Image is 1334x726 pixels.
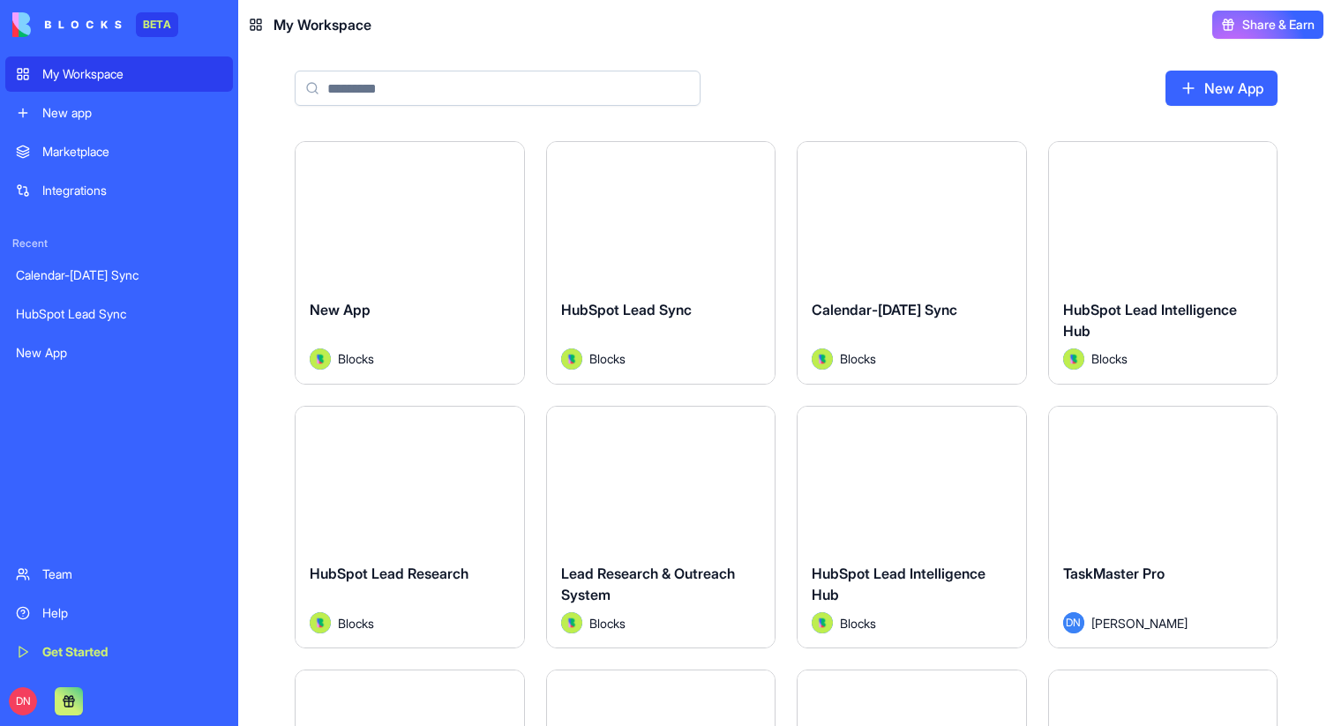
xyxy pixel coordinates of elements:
a: Integrations [5,173,233,208]
span: DN [1063,612,1084,633]
span: New App [310,301,371,318]
a: HubSpot Lead Sync [5,296,233,332]
span: Blocks [589,614,626,632]
a: New App [1165,71,1278,106]
a: HubSpot Lead SyncAvatarBlocks [546,141,776,385]
a: HubSpot Lead Intelligence HubAvatarBlocks [797,406,1027,649]
a: Lead Research & Outreach SystemAvatarBlocks [546,406,776,649]
a: New app [5,95,233,131]
div: Help [42,604,222,622]
div: Calendar-[DATE] Sync [16,266,222,284]
span: Share & Earn [1242,16,1315,34]
button: Share & Earn [1212,11,1323,39]
div: Get Started [42,643,222,661]
div: My Workspace [42,65,222,83]
div: New App [16,344,222,362]
span: Blocks [840,349,876,368]
a: New App [5,335,233,370]
a: Help [5,595,233,631]
img: Avatar [1063,348,1084,370]
div: HubSpot Lead Sync [16,305,222,323]
span: HubSpot Lead Intelligence Hub [1063,301,1237,340]
a: My Workspace [5,56,233,92]
div: Integrations [42,182,222,199]
span: HubSpot Lead Research [310,565,468,582]
img: Avatar [812,612,833,633]
span: Lead Research & Outreach System [561,565,735,603]
div: Team [42,565,222,583]
a: HubSpot Lead ResearchAvatarBlocks [295,406,525,649]
div: New app [42,104,222,122]
span: Blocks [589,349,626,368]
span: Blocks [1091,349,1128,368]
a: New AppAvatarBlocks [295,141,525,385]
span: Blocks [840,614,876,632]
div: Marketplace [42,143,222,161]
a: HubSpot Lead Intelligence HubAvatarBlocks [1048,141,1278,385]
span: TaskMaster Pro [1063,565,1165,582]
a: Team [5,557,233,592]
span: [PERSON_NAME] [1091,614,1188,632]
a: Calendar-[DATE] SyncAvatarBlocks [797,141,1027,385]
a: Marketplace [5,134,233,169]
img: Avatar [310,348,331,370]
div: BETA [136,12,178,37]
span: Blocks [338,614,374,632]
img: Avatar [812,348,833,370]
span: My Workspace [274,14,371,35]
span: Calendar-[DATE] Sync [812,301,957,318]
a: Get Started [5,634,233,670]
img: Avatar [561,612,582,633]
a: Calendar-[DATE] Sync [5,258,233,293]
img: Avatar [310,612,331,633]
a: BETA [12,12,178,37]
img: Avatar [561,348,582,370]
span: HubSpot Lead Sync [561,301,692,318]
img: logo [12,12,122,37]
a: TaskMaster ProDN[PERSON_NAME] [1048,406,1278,649]
span: Blocks [338,349,374,368]
span: HubSpot Lead Intelligence Hub [812,565,986,603]
span: Recent [5,236,233,251]
span: DN [9,687,37,715]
